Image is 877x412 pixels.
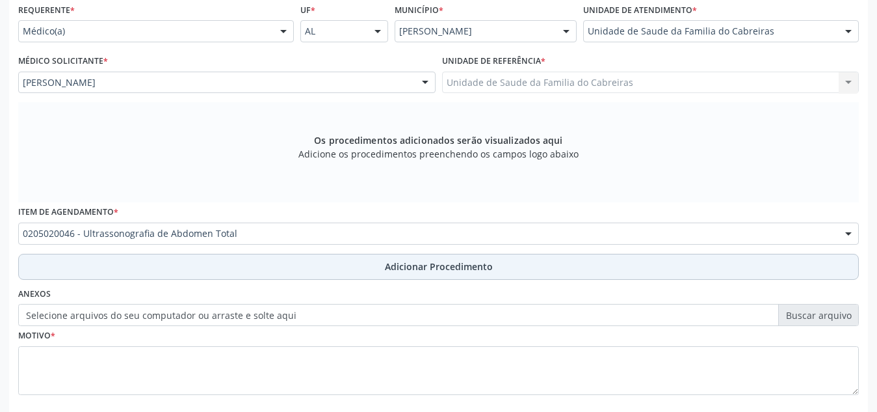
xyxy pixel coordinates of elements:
label: Item de agendamento [18,202,118,223]
span: Adicionar Procedimento [385,260,493,273]
span: Os procedimentos adicionados serão visualizados aqui [314,133,562,147]
span: [PERSON_NAME] [23,76,409,89]
label: Unidade de referência [442,51,545,72]
span: Unidade de Saude da Familia do Cabreiras [588,25,832,38]
label: Motivo [18,326,55,346]
span: 0205020046 - Ultrassonografia de Abdomen Total [23,227,832,240]
label: Anexos [18,284,51,305]
label: Médico Solicitante [18,51,108,72]
span: [PERSON_NAME] [399,25,550,38]
span: Médico(a) [23,25,267,38]
button: Adicionar Procedimento [18,254,859,280]
span: AL [305,25,361,38]
span: Adicione os procedimentos preenchendo os campos logo abaixo [298,147,579,161]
